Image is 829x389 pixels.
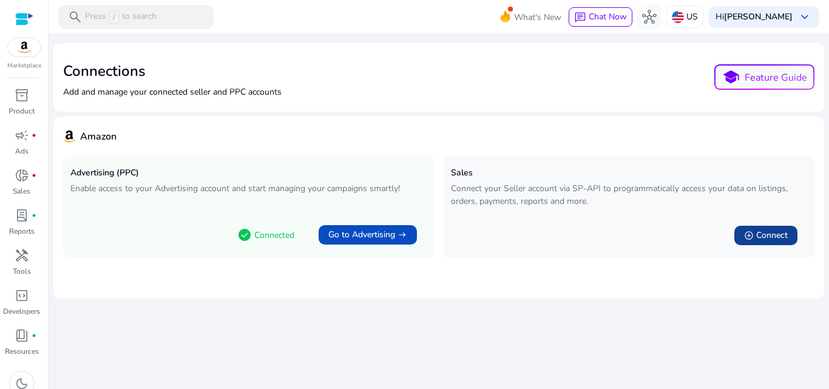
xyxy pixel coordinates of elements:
[15,168,29,183] span: donut_small
[32,333,36,338] span: fiber_manual_record
[237,228,252,242] span: check_circle
[398,230,407,240] span: arrow_right_alt
[63,86,282,98] p: Add and manage your connected seller and PPC accounts
[3,306,40,317] p: Developers
[68,10,83,24] span: search
[328,229,395,241] span: Go to Advertising
[13,186,30,197] p: Sales
[637,5,662,29] button: hub
[13,266,31,277] p: Tools
[15,328,29,343] span: book_4
[32,213,36,218] span: fiber_manual_record
[319,225,417,245] button: Go to Advertisingarrow_right_alt
[70,182,427,195] p: Enable access to your Advertising account and start managing your campaigns smartly!
[574,12,586,24] span: chat
[109,10,120,24] span: /
[309,220,427,249] a: Go to Advertisingarrow_right_alt
[15,208,29,223] span: lab_profile
[15,128,29,143] span: campaign
[70,168,427,178] h5: Advertising (PPC)
[451,182,807,208] p: Connect your Seller account via SP-API to programmatically access your data on listings, orders, ...
[7,61,41,70] p: Marketplace
[15,248,29,263] span: handyman
[797,10,812,24] span: keyboard_arrow_down
[725,221,807,250] a: add_circleConnect
[9,226,35,237] p: Reports
[716,13,793,21] p: Hi
[642,10,657,24] span: hub
[80,131,117,143] h4: Amazon
[15,146,29,157] p: Ads
[8,106,35,117] p: Product
[589,11,627,22] span: Chat Now
[8,38,41,56] img: amazon.svg
[15,288,29,303] span: code_blocks
[756,229,788,242] span: Connect
[5,346,39,357] p: Resources
[714,64,814,90] button: schoolFeature Guide
[745,70,807,85] p: Feature Guide
[63,63,282,80] h2: Connections
[15,88,29,103] span: inventory_2
[724,11,793,22] b: [PERSON_NAME]
[734,226,797,245] button: add_circleConnect
[672,11,684,23] img: us.svg
[514,7,561,28] span: What's New
[569,7,632,27] button: chatChat Now
[451,168,807,178] h5: Sales
[85,10,157,24] p: Press to search
[32,133,36,138] span: fiber_manual_record
[722,69,740,86] span: school
[686,6,698,27] p: US
[32,173,36,178] span: fiber_manual_record
[744,231,754,240] span: add_circle
[254,229,294,242] p: Connected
